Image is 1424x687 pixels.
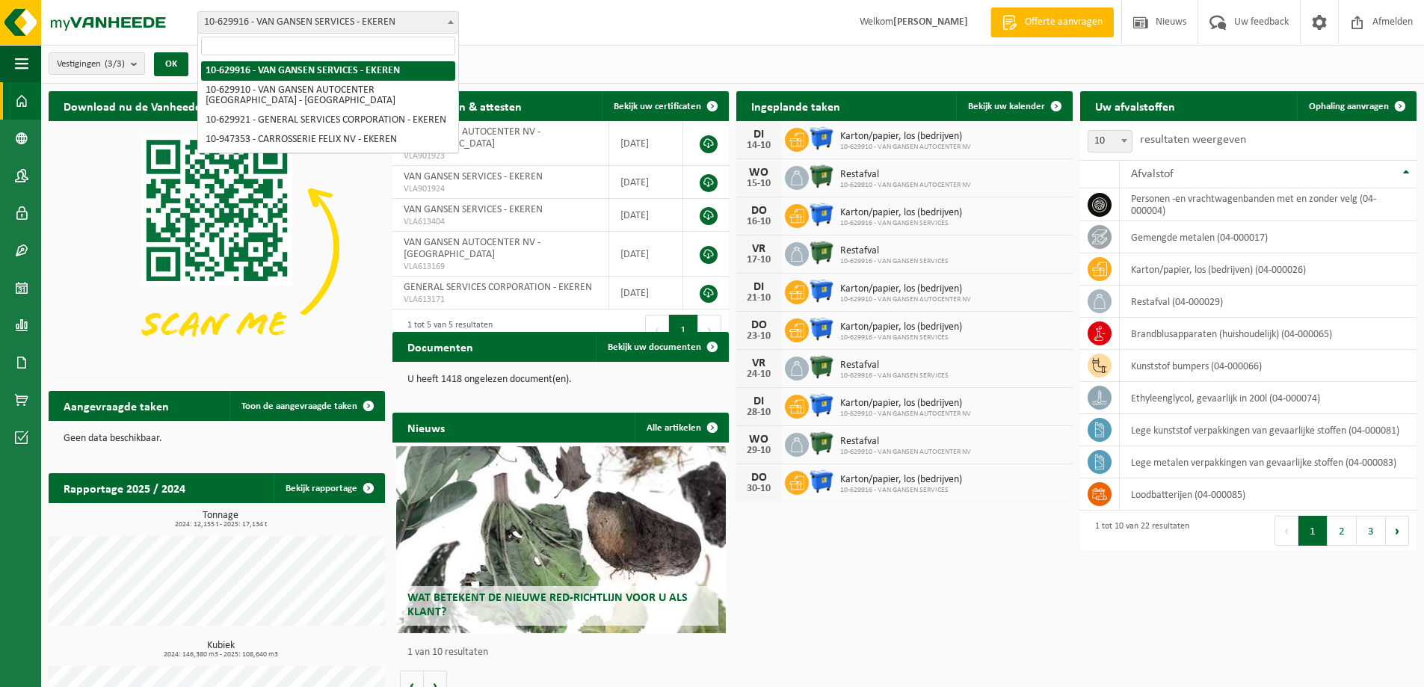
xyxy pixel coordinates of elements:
[400,313,493,346] div: 1 tot 5 van 5 resultaten
[49,52,145,75] button: Vestigingen(3/3)
[1328,516,1357,546] button: 2
[809,164,834,189] img: WB-1100-HPE-GN-01
[197,11,459,34] span: 10-629916 - VAN GANSEN SERVICES - EKEREN
[744,141,774,151] div: 14-10
[596,332,727,362] a: Bekijk uw documenten
[1021,15,1106,30] span: Offerte aanvragen
[744,357,774,369] div: VR
[1120,382,1417,414] td: ethyleenglycol, gevaarlijk in 200l (04-000074)
[392,91,537,120] h2: Certificaten & attesten
[404,282,592,293] span: GENERAL SERVICES CORPORATION - EKEREN
[229,391,383,421] a: Toon de aangevraagde taken
[56,511,385,529] h3: Tonnage
[809,202,834,227] img: WB-1100-HPE-BE-01
[201,61,455,81] li: 10-629916 - VAN GANSEN SERVICES - EKEREN
[609,121,683,166] td: [DATE]
[840,333,962,342] span: 10-629916 - VAN GANSEN SERVICES
[49,91,248,120] h2: Download nu de Vanheede+ app!
[154,52,188,76] button: OK
[57,53,125,76] span: Vestigingen
[840,410,971,419] span: 10-629910 - VAN GANSEN AUTOCENTER NV
[840,143,971,152] span: 10-629910 - VAN GANSEN AUTOCENTER NV
[198,12,458,33] span: 10-629916 - VAN GANSEN SERVICES - EKEREN
[201,111,455,130] li: 10-629921 - GENERAL SERVICES CORPORATION - EKEREN
[608,342,701,352] span: Bekijk uw documenten
[609,166,683,199] td: [DATE]
[404,126,540,150] span: VAN GANSEN AUTOCENTER NV - [GEOGRAPHIC_DATA]
[840,219,962,228] span: 10-629916 - VAN GANSEN SERVICES
[968,102,1045,111] span: Bekijk uw kalender
[1309,102,1389,111] span: Ophaling aanvragen
[744,369,774,380] div: 24-10
[744,407,774,418] div: 28-10
[809,278,834,304] img: WB-1100-HPE-BE-01
[893,16,968,28] strong: [PERSON_NAME]
[744,446,774,456] div: 29-10
[744,472,774,484] div: DO
[1088,130,1132,153] span: 10
[407,592,688,618] span: Wat betekent de nieuwe RED-richtlijn voor u als klant?
[809,392,834,418] img: WB-1100-HPE-BE-01
[1088,514,1189,547] div: 1 tot 10 van 22 resultaten
[56,651,385,659] span: 2024: 146,380 m3 - 2025: 108,640 m3
[1080,91,1190,120] h2: Uw afvalstoffen
[809,240,834,265] img: WB-1100-HPE-GN-01
[635,413,727,443] a: Alle artikelen
[744,167,774,179] div: WO
[105,59,125,69] count: (3/3)
[1120,350,1417,382] td: kunststof bumpers (04-000066)
[1120,221,1417,253] td: gemengde metalen (04-000017)
[602,91,727,121] a: Bekijk uw certificaten
[49,473,200,502] h2: Rapportage 2025 / 2024
[840,448,971,457] span: 10-629910 - VAN GANSEN AUTOCENTER NV
[744,129,774,141] div: DI
[1140,134,1246,146] label: resultaten weergeven
[1088,131,1132,152] span: 10
[1297,91,1415,121] a: Ophaling aanvragen
[840,181,971,190] span: 10-629910 - VAN GANSEN AUTOCENTER NV
[392,413,460,442] h2: Nieuws
[744,243,774,255] div: VR
[744,319,774,331] div: DO
[609,277,683,309] td: [DATE]
[609,232,683,277] td: [DATE]
[840,436,971,448] span: Restafval
[809,126,834,151] img: WB-1100-HPE-BE-01
[744,293,774,304] div: 21-10
[1120,286,1417,318] td: restafval (04-000029)
[744,331,774,342] div: 23-10
[404,204,543,215] span: VAN GANSEN SERVICES - EKEREN
[1120,318,1417,350] td: brandblusapparaten (huishoudelijk) (04-000065)
[840,398,971,410] span: Karton/papier, los (bedrijven)
[1274,516,1298,546] button: Previous
[809,431,834,456] img: WB-1100-HPE-GN-01
[404,294,597,306] span: VLA613171
[736,91,855,120] h2: Ingeplande taken
[840,169,971,181] span: Restafval
[614,102,701,111] span: Bekijk uw certificaten
[744,281,774,293] div: DI
[64,434,370,444] p: Geen data beschikbaar.
[1120,446,1417,478] td: lege metalen verpakkingen van gevaarlijke stoffen (04-000083)
[840,360,949,372] span: Restafval
[404,183,597,195] span: VLA901924
[1120,188,1417,221] td: personen -en vrachtwagenbanden met en zonder velg (04-000004)
[1357,516,1386,546] button: 3
[840,283,971,295] span: Karton/papier, los (bedrijven)
[49,391,184,420] h2: Aangevraagde taken
[744,484,774,494] div: 30-10
[840,257,949,266] span: 10-629916 - VAN GANSEN SERVICES
[840,295,971,304] span: 10-629910 - VAN GANSEN AUTOCENTER NV
[241,401,357,411] span: Toon de aangevraagde taken
[404,261,597,273] span: VLA613169
[840,372,949,381] span: 10-629916 - VAN GANSEN SERVICES
[49,121,385,374] img: Download de VHEPlus App
[201,130,455,150] li: 10-947353 - CARROSSERIE FELIX NV - EKEREN
[840,486,962,495] span: 10-629916 - VAN GANSEN SERVICES
[809,354,834,380] img: WB-1100-HPE-GN-01
[698,315,721,345] button: Next
[744,205,774,217] div: DO
[1120,253,1417,286] td: karton/papier, los (bedrijven) (04-000026)
[840,321,962,333] span: Karton/papier, los (bedrijven)
[404,237,540,260] span: VAN GANSEN AUTOCENTER NV - [GEOGRAPHIC_DATA]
